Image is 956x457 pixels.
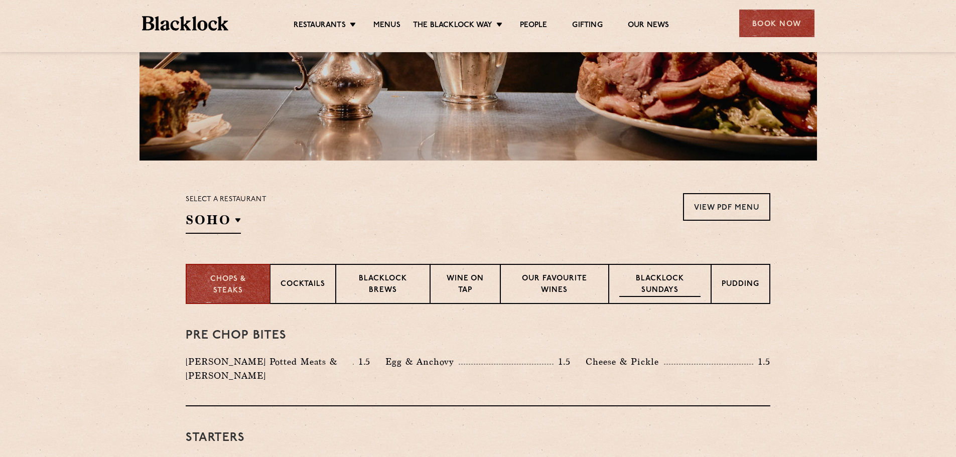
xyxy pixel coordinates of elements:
a: Menus [373,21,400,32]
a: The Blacklock Way [413,21,492,32]
p: Chops & Steaks [197,274,259,296]
a: Our News [628,21,669,32]
h3: Starters [186,431,770,444]
p: Cocktails [281,279,325,291]
p: 1.5 [554,355,571,368]
p: 1.5 [354,355,371,368]
p: [PERSON_NAME] Potted Meats & [PERSON_NAME] [186,355,353,383]
p: Blacklock Brews [346,273,420,297]
a: Gifting [572,21,602,32]
p: 1.5 [753,355,770,368]
p: Pudding [722,279,759,291]
a: People [520,21,547,32]
h2: SOHO [186,211,241,234]
p: Our favourite wines [511,273,598,297]
div: Book Now [739,10,814,37]
p: Cheese & Pickle [586,355,664,369]
a: View PDF Menu [683,193,770,221]
p: Select a restaurant [186,193,266,206]
img: BL_Textured_Logo-footer-cropped.svg [142,16,229,31]
a: Restaurants [294,21,346,32]
p: Egg & Anchovy [385,355,459,369]
p: Blacklock Sundays [619,273,701,297]
p: Wine on Tap [441,273,490,297]
h3: Pre Chop Bites [186,329,770,342]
